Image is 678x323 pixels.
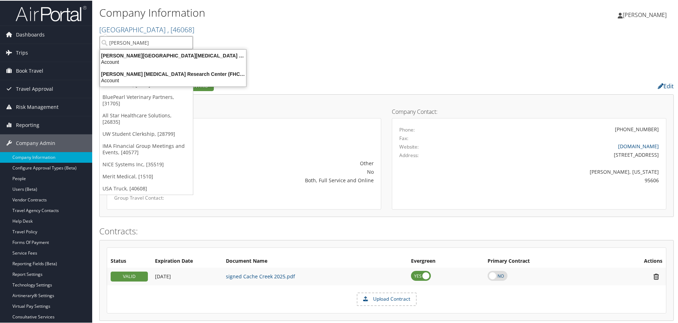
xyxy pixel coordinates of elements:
div: VALID [111,271,148,281]
a: Edit [658,82,674,89]
span: Reporting [16,116,39,133]
span: [PERSON_NAME] [623,10,667,18]
span: Risk Management [16,98,59,115]
a: USA Truck, [40608] [100,182,193,194]
span: Book Travel [16,61,43,79]
span: Dashboards [16,25,45,43]
div: [STREET_ADDRESS] [467,150,659,158]
label: Phone: [399,126,415,133]
label: Group Travel Contact: [114,194,194,201]
a: All Star Healthcare Solutions, [26835] [100,109,193,127]
th: Primary Contract [484,254,604,267]
th: Expiration Date [151,254,222,267]
label: Upload Contract [357,293,416,305]
th: Status [107,254,151,267]
a: IMA Financial Group Meetings and Events, [40577] [100,139,193,158]
div: Other [204,159,374,166]
a: Merit Medical, [1510] [100,170,193,182]
a: [PERSON_NAME] [618,4,674,25]
a: signed Cache Creek 2025.pdf [226,272,295,279]
th: Actions [604,254,666,267]
th: Evergreen [407,254,484,267]
i: Remove Contract [650,272,662,280]
span: Trips [16,43,28,61]
div: Account [96,58,250,65]
img: airportal-logo.png [16,5,87,21]
h1: Company Information [99,5,482,20]
span: Company Admin [16,134,55,151]
label: Fax: [399,134,409,141]
span: , [ 46068 ] [167,24,194,34]
div: Both, Full Service and Online [204,176,374,183]
h2: Company Profile: [99,79,479,91]
div: [PERSON_NAME][GEOGRAPHIC_DATA][MEDICAL_DATA] (301659), [40671] [96,52,250,58]
div: Add/Edit Date [155,273,219,279]
a: BluePearl Veterinary Partners, [31705] [100,90,193,109]
a: [GEOGRAPHIC_DATA] [99,24,194,34]
h4: Account Details: [107,108,381,114]
a: NICE Systems Inc, [35519] [100,158,193,170]
div: [PHONE_NUMBER] [615,125,659,132]
div: 95606 [467,176,659,183]
input: Search Accounts [100,35,193,49]
div: [PERSON_NAME], [US_STATE] [467,167,659,175]
label: Website: [399,143,419,150]
th: Document Name [222,254,407,267]
div: No [204,167,374,175]
h4: Company Contact: [392,108,666,114]
a: [DOMAIN_NAME] [618,142,659,149]
span: Travel Approval [16,79,53,97]
div: [PERSON_NAME] [MEDICAL_DATA] Research Center (FHCRC) [96,70,250,77]
a: UW Student Clerkship, [28799] [100,127,193,139]
div: Account [96,77,250,83]
label: Address: [399,151,419,158]
h2: Contracts: [99,224,674,236]
span: [DATE] [155,272,171,279]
